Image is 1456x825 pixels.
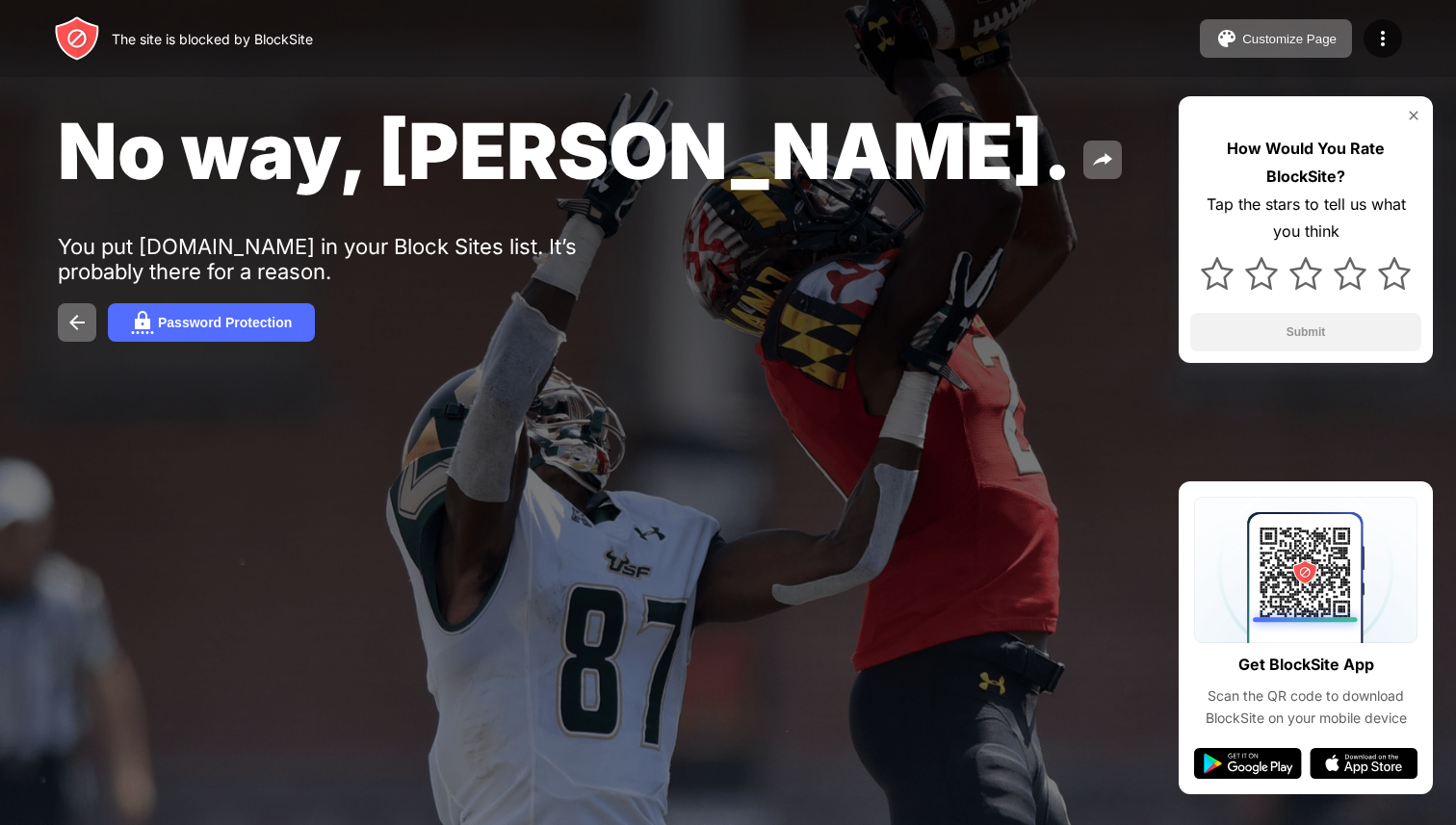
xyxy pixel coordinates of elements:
button: Submit [1190,313,1421,351]
img: menu-icon.svg [1371,27,1394,50]
img: header-logo.svg [54,15,100,62]
button: Customize Page [1200,19,1352,58]
img: star.svg [1334,257,1366,290]
img: rate-us-close.svg [1406,108,1421,123]
div: Get BlockSite App [1238,651,1374,679]
div: The site is blocked by BlockSite [112,31,313,47]
img: google-play.svg [1194,748,1302,779]
span: No way, [PERSON_NAME]. [58,104,1072,197]
img: password.svg [131,311,154,334]
img: app-store.svg [1310,748,1417,779]
div: Customize Page [1242,32,1337,46]
img: star.svg [1378,257,1411,290]
button: Password Protection [108,303,315,342]
img: qrcode.svg [1194,497,1417,643]
div: Password Protection [158,315,292,330]
img: pallet.svg [1215,27,1238,50]
div: Tap the stars to tell us what you think [1190,191,1421,246]
div: You put [DOMAIN_NAME] in your Block Sites list. It’s probably there for a reason. [58,234,653,284]
img: share.svg [1091,148,1114,171]
img: star.svg [1245,257,1278,290]
img: star.svg [1289,257,1322,290]
img: back.svg [65,311,89,334]
div: Scan the QR code to download BlockSite on your mobile device [1194,685,1417,729]
div: How Would You Rate BlockSite? [1190,135,1421,191]
img: star.svg [1201,257,1234,290]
